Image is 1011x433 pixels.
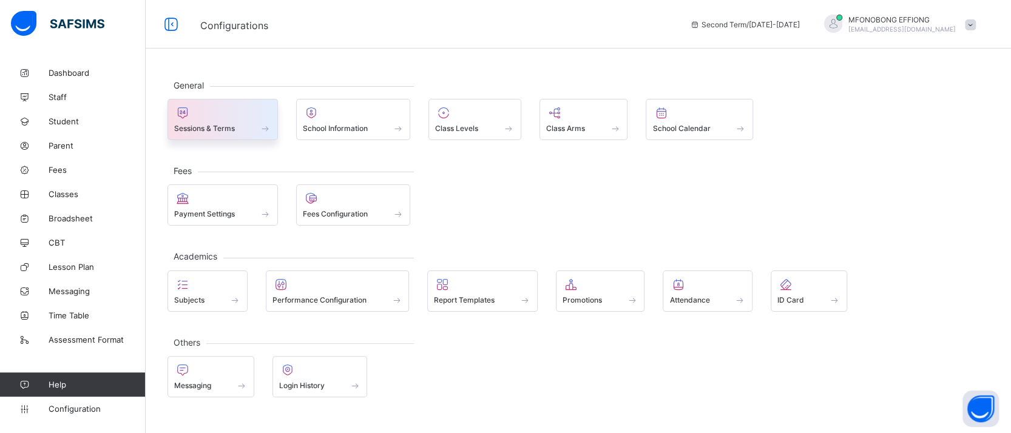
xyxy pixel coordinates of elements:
span: ID Card [777,295,804,304]
span: Class Levels [435,124,478,133]
div: Attendance [663,270,752,312]
span: Fees [49,165,146,175]
div: Fees Configuration [296,184,411,226]
span: Payment Settings [174,209,235,218]
span: Configurations [200,19,268,32]
span: Time Table [49,310,146,320]
span: Parent [49,141,146,150]
span: Class Arms [546,124,585,133]
span: Help [49,380,145,389]
div: Report Templates [427,270,538,312]
span: Configuration [49,404,145,414]
div: Class Arms [539,99,628,140]
span: session/term information [689,20,800,29]
span: CBT [49,238,146,247]
span: Student [49,116,146,126]
span: Lesson Plan [49,262,146,272]
span: Academics [167,251,223,261]
span: Subjects [174,295,205,304]
span: MFONOBONG EFFIONG [848,15,956,24]
span: School Calendar [652,124,710,133]
img: safsims [11,11,104,36]
span: Dashboard [49,68,146,78]
button: Open asap [962,391,999,427]
div: School Information [296,99,411,140]
span: Fees Configuration [303,209,368,218]
span: Broadsheet [49,213,146,223]
span: Classes [49,189,146,199]
span: Report Templates [434,295,495,304]
span: Others [167,337,206,347]
div: Subjects [167,270,248,312]
span: Messaging [174,381,211,390]
div: Promotions [556,270,645,312]
span: Promotions [563,295,602,304]
div: Sessions & Terms [167,99,278,140]
div: ID Card [771,270,847,312]
div: School Calendar [646,99,753,140]
span: Assessment Format [49,335,146,344]
div: Performance Configuration [266,270,410,312]
span: General [167,80,210,90]
span: Login History [279,381,325,390]
div: Login History [272,356,368,397]
span: [EMAIL_ADDRESS][DOMAIN_NAME] [848,25,956,33]
span: Messaging [49,286,146,296]
div: Payment Settings [167,184,278,226]
span: Staff [49,92,146,102]
div: MFONOBONGEFFIONG [812,15,982,35]
span: Attendance [669,295,709,304]
span: Sessions & Terms [174,124,235,133]
div: Messaging [167,356,254,397]
span: School Information [303,124,368,133]
div: Class Levels [428,99,521,140]
span: Fees [167,166,198,176]
span: Performance Configuration [272,295,367,304]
